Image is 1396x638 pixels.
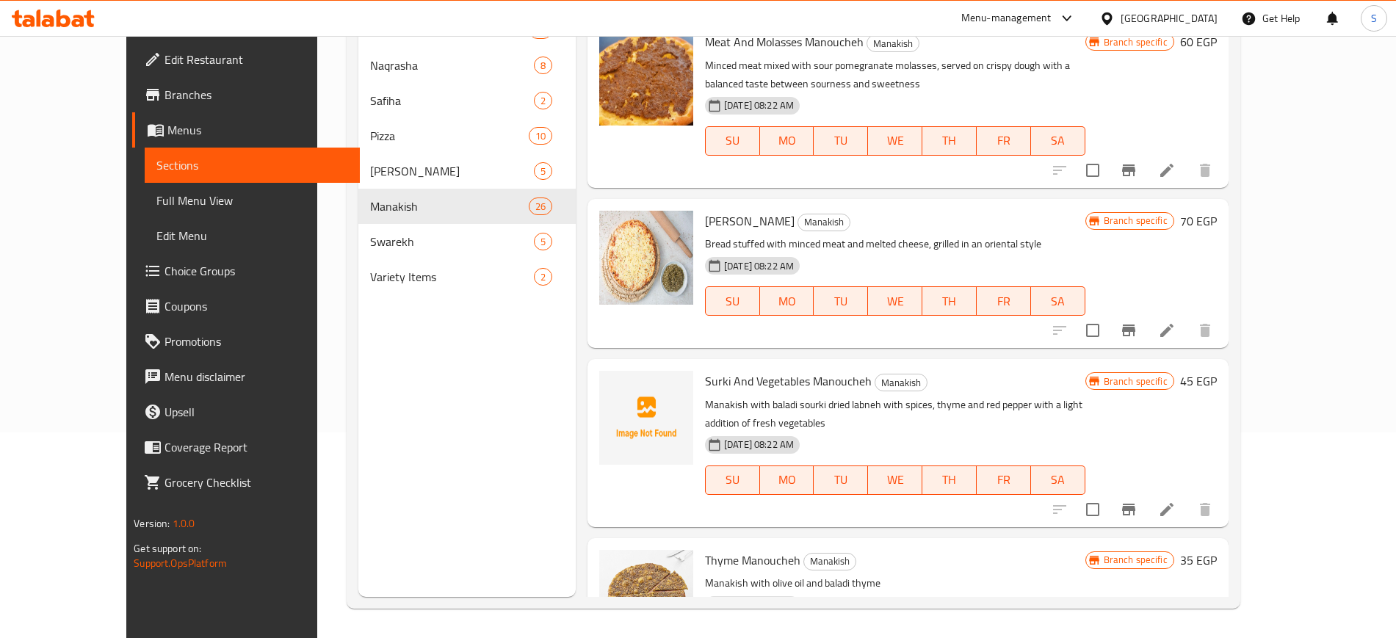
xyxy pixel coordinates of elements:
[599,371,693,465] img: Surki And Vegetables Manoucheh
[370,92,534,109] span: Safiha
[1037,291,1079,312] span: SA
[535,59,551,73] span: 8
[534,268,552,286] div: items
[156,192,347,209] span: Full Menu View
[705,286,760,316] button: SU
[134,514,170,533] span: Version:
[370,57,534,74] span: Naqrasha
[358,83,576,118] div: Safiha2
[983,469,1025,490] span: FR
[760,286,814,316] button: MO
[1031,286,1085,316] button: SA
[977,286,1031,316] button: FR
[132,394,359,429] a: Upsell
[705,465,760,495] button: SU
[760,126,814,156] button: MO
[145,148,359,183] a: Sections
[1158,162,1176,179] a: Edit menu item
[814,126,868,156] button: TU
[358,118,576,153] div: Pizza10
[164,51,347,68] span: Edit Restaurant
[1371,10,1377,26] span: S
[814,465,868,495] button: TU
[134,554,227,573] a: Support.OpsPlatform
[132,359,359,394] a: Menu disclaimer
[132,429,359,465] a: Coverage Report
[1098,35,1173,49] span: Branch specific
[820,291,862,312] span: TU
[1187,313,1223,348] button: delete
[983,291,1025,312] span: FR
[1121,10,1218,26] div: [GEOGRAPHIC_DATA]
[705,31,864,53] span: Meat And Molasses Manoucheh
[874,130,916,151] span: WE
[705,57,1085,93] p: Minced meat mixed with sour pomegranate molasses, served on crispy dough with a balanced taste be...
[1111,313,1146,348] button: Branch-specific-item
[132,42,359,77] a: Edit Restaurant
[370,162,534,180] div: Yalla Nahli
[928,130,971,151] span: TH
[164,474,347,491] span: Grocery Checklist
[983,130,1025,151] span: FR
[712,469,754,490] span: SU
[370,233,534,250] div: Swarekh
[164,333,347,350] span: Promotions
[712,130,754,151] span: SU
[156,156,347,174] span: Sections
[358,224,576,259] div: Swarekh5
[145,183,359,218] a: Full Menu View
[1098,553,1173,567] span: Branch specific
[156,227,347,244] span: Edit Menu
[868,286,922,316] button: WE
[760,465,814,495] button: MO
[798,214,850,231] div: Manakish
[164,86,347,104] span: Branches
[535,94,551,108] span: 2
[766,291,809,312] span: MO
[875,374,927,391] div: Manakish
[868,465,922,495] button: WE
[535,270,551,284] span: 2
[370,197,529,215] span: Manakish
[164,368,347,385] span: Menu disclaimer
[132,253,359,289] a: Choice Groups
[977,465,1031,495] button: FR
[164,403,347,421] span: Upsell
[145,218,359,253] a: Edit Menu
[804,553,856,570] span: Manakish
[1180,371,1217,391] h6: 45 EGP
[705,574,1085,592] p: Manakish with olive oil and baladi thyme
[705,126,760,156] button: SU
[534,57,552,74] div: items
[718,259,800,273] span: [DATE] 08:22 AM
[529,200,551,214] span: 26
[1158,501,1176,518] a: Edit menu item
[358,189,576,224] div: Manakish26
[1077,494,1108,525] span: Select to update
[132,289,359,324] a: Coupons
[1031,465,1085,495] button: SA
[1077,315,1108,346] span: Select to update
[132,324,359,359] a: Promotions
[173,514,195,533] span: 1.0.0
[1187,153,1223,188] button: delete
[922,126,977,156] button: TH
[874,469,916,490] span: WE
[164,297,347,315] span: Coupons
[370,127,529,145] div: Pizza
[1158,322,1176,339] a: Edit menu item
[803,553,856,570] div: Manakish
[712,291,754,312] span: SU
[875,374,927,391] span: Manakish
[132,465,359,500] a: Grocery Checklist
[705,210,795,232] span: [PERSON_NAME]
[977,126,1031,156] button: FR
[874,291,916,312] span: WE
[961,10,1052,27] div: Menu-management
[766,130,809,151] span: MO
[928,469,971,490] span: TH
[164,438,347,456] span: Coverage Report
[766,469,809,490] span: MO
